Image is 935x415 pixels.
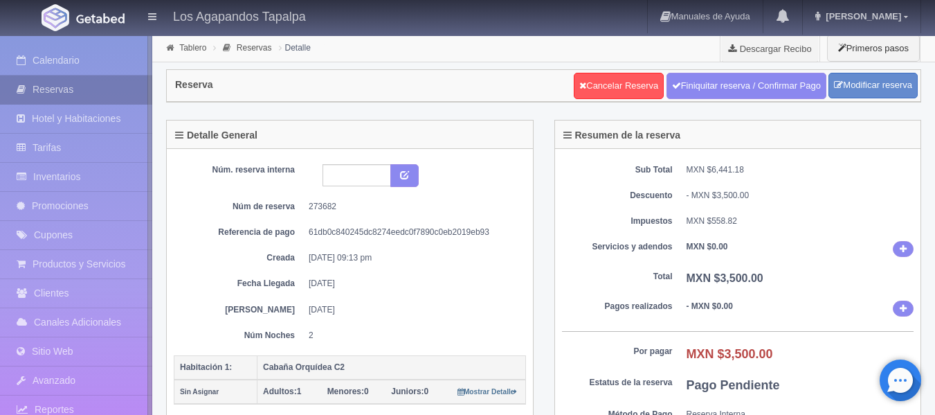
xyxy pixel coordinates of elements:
a: Tablero [179,43,206,53]
img: Getabed [76,13,125,24]
dd: MXN $6,441.18 [687,164,914,176]
dt: Pagos realizados [562,301,673,312]
b: Pago Pendiente [687,378,780,392]
dd: [DATE] [309,278,516,290]
small: Sin Asignar [180,388,219,396]
small: Mostrar Detalle [457,388,518,396]
dt: Sub Total [562,164,673,176]
dt: Total [562,271,673,283]
span: 0 [391,387,428,396]
dt: Fecha Llegada [184,278,295,290]
th: Cabaña Orquídea C2 [257,355,526,380]
button: Primeros pasos [827,35,920,62]
h4: Detalle General [175,130,257,141]
dt: Descuento [562,190,673,202]
a: Reservas [237,43,272,53]
dt: Por pagar [562,346,673,357]
dd: 273682 [309,201,516,213]
b: MXN $0.00 [687,242,728,251]
div: - MXN $3,500.00 [687,190,914,202]
dt: Núm Noches [184,330,295,342]
b: Habitación 1: [180,362,232,372]
dd: MXN $558.82 [687,215,914,227]
strong: Menores: [327,387,364,396]
dt: Núm de reserva [184,201,295,213]
b: MXN $3,500.00 [687,347,773,361]
span: [PERSON_NAME] [822,11,901,21]
b: - MXN $0.00 [687,301,733,311]
a: Cancelar Reserva [574,73,664,99]
dt: Creada [184,252,295,264]
dd: 2 [309,330,516,342]
h4: Reserva [175,80,213,90]
strong: Adultos: [263,387,297,396]
strong: Juniors: [391,387,424,396]
a: Modificar reserva [828,73,918,98]
dt: [PERSON_NAME] [184,304,295,316]
dt: Núm. reserva interna [184,164,295,176]
dd: [DATE] 09:13 pm [309,252,516,264]
b: MXN $3,500.00 [687,272,763,284]
h4: Los Agapandos Tapalpa [173,7,306,24]
a: Descargar Recibo [720,35,819,62]
li: Detalle [275,41,314,54]
a: Mostrar Detalle [457,387,518,396]
dt: Servicios y adendos [562,241,673,253]
dd: [DATE] [309,304,516,316]
dt: Impuestos [562,215,673,227]
span: 0 [327,387,369,396]
a: Finiquitar reserva / Confirmar Pago [666,73,826,99]
h4: Resumen de la reserva [563,130,681,141]
dt: Estatus de la reserva [562,377,673,389]
img: Getabed [42,4,69,31]
dd: 61db0c840245dc8274eedc0f7890c0eb2019eb93 [309,227,516,238]
span: 1 [263,387,301,396]
dt: Referencia de pago [184,227,295,238]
